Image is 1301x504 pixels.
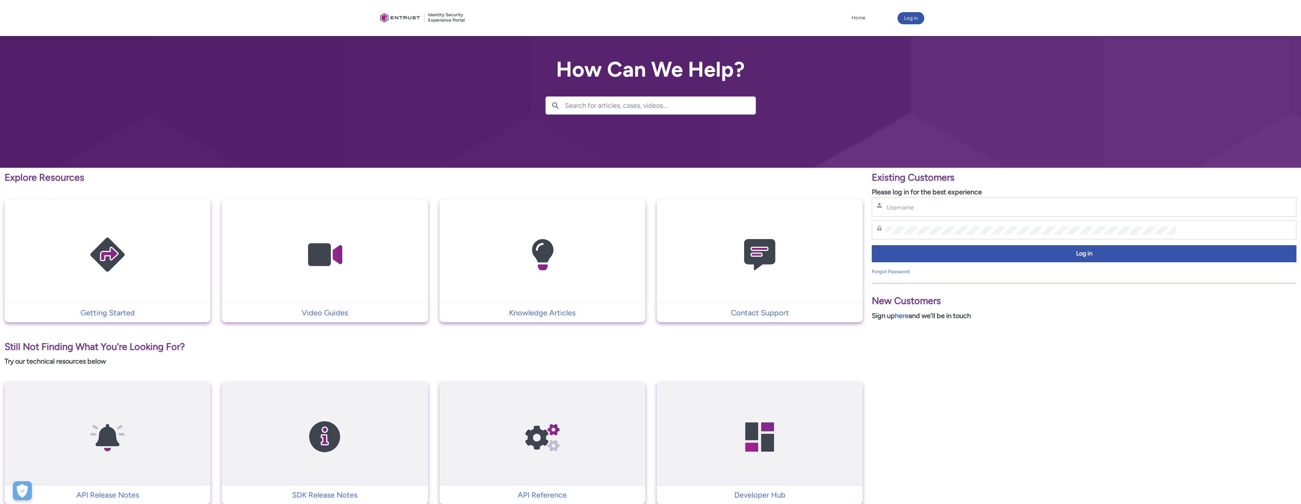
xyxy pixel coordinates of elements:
a: Knowledge Articles [439,307,645,318]
p: Please log in for the best experience [872,187,1296,197]
img: Developer Hub [724,396,796,478]
img: Knowledge Articles [506,214,579,296]
p: Explore Resources [5,170,863,185]
p: Knowledge Articles [443,307,642,318]
p: Developer Hub [661,489,859,501]
img: Video Guides [289,214,361,296]
div: Cookie Preferences [13,481,32,500]
input: Search for articles, cases, videos... [565,97,756,114]
a: Video Guides [222,307,428,318]
img: API Release Notes [71,396,144,478]
img: API Reference [506,396,579,478]
p: API Reference [443,489,642,501]
img: Contact Support [724,214,796,296]
a: Contact Support [657,307,863,318]
button: Log in [872,245,1296,262]
a: Forgot Password [872,269,910,274]
p: SDK Release Notes [226,489,424,501]
p: Try our technical resources below [5,356,863,367]
p: Contact Support [661,307,859,318]
p: Getting Started [8,307,207,318]
button: Log in [898,12,924,24]
img: Getting Started [71,214,144,296]
a: Developer Hub [657,489,863,501]
h2: How Can We Help? [545,58,756,81]
a: API Release Notes [5,489,210,501]
p: New Customers [872,294,1296,308]
img: SDK Release Notes [289,396,361,478]
a: Home [850,12,867,24]
p: Sign up and we'll be in touch [872,311,1296,321]
p: API Release Notes [8,489,207,501]
p: Still Not Finding What You're Looking For? [5,340,863,354]
a: here [895,312,909,320]
input: Username [886,203,1176,211]
iframe: Qualified Messenger [1097,322,1301,504]
button: Open Preferences [13,481,32,500]
a: SDK Release Notes [222,489,428,501]
a: API Reference [439,489,645,501]
a: Getting Started [5,307,210,318]
p: Video Guides [226,307,424,318]
span: Log in [877,249,1292,258]
p: Existing Customers [872,170,1296,185]
button: Search [546,97,565,114]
